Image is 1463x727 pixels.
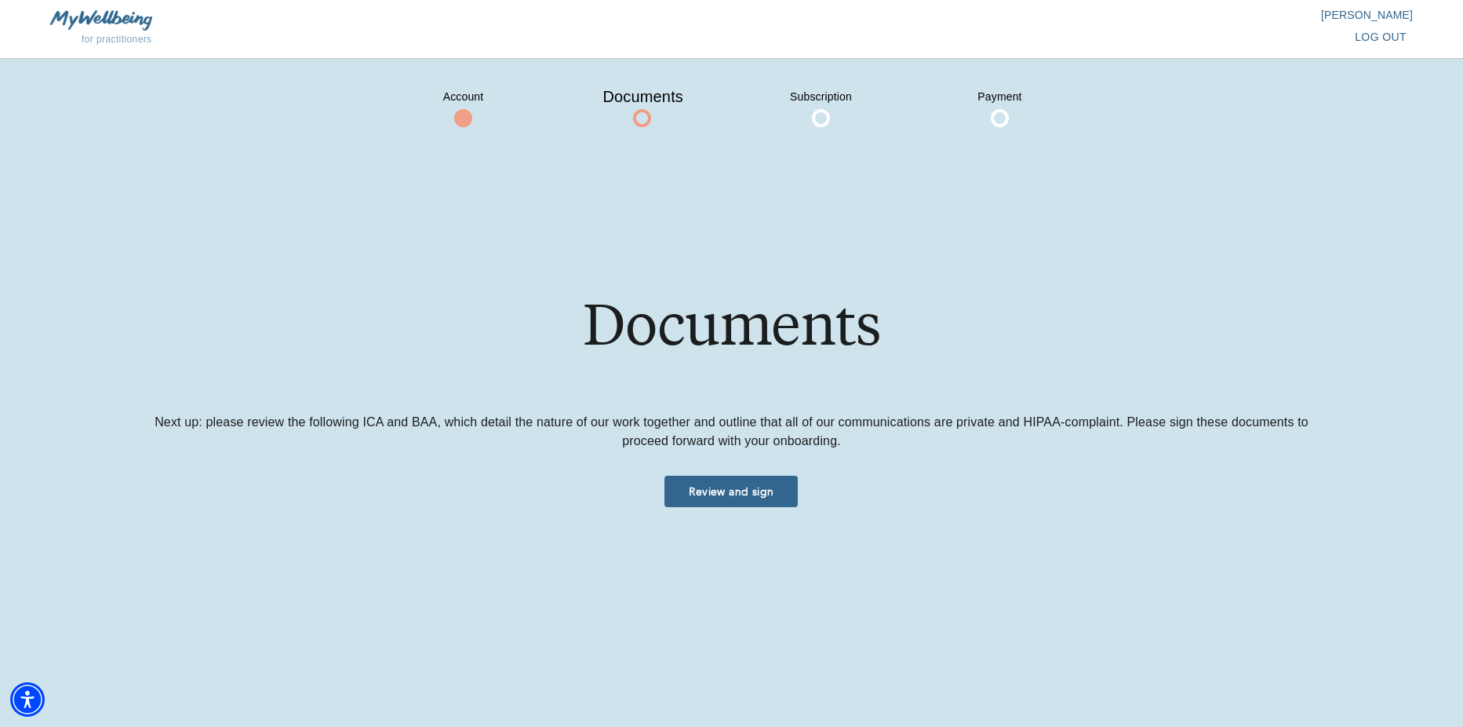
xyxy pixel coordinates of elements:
[10,682,45,717] div: Accessibility Menu
[602,84,681,109] span: Documents
[732,7,1414,23] p: [PERSON_NAME]
[143,297,1320,413] h1: Documents
[50,10,152,30] img: MyWellbeing
[143,413,1320,451] p: Next up: please review the following ICA and BAA, which detail the nature of our work together an...
[1355,27,1407,47] span: log out
[82,34,152,45] span: for practitioners
[1348,23,1413,52] button: log out
[424,84,502,109] span: Account
[960,84,1039,109] span: Payment
[671,484,792,499] span: Review and sign
[781,84,860,109] span: Subscription
[664,476,798,507] button: Review and sign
